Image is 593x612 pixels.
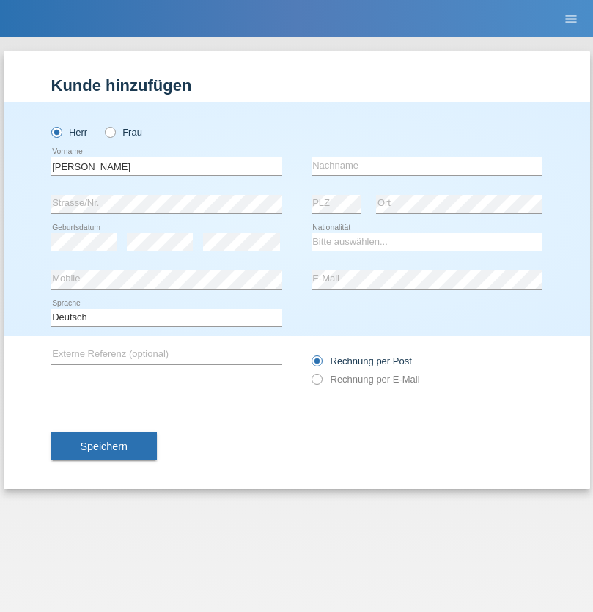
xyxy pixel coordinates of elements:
[105,127,114,136] input: Frau
[556,14,586,23] a: menu
[105,127,142,138] label: Frau
[81,440,128,452] span: Speichern
[312,374,321,392] input: Rechnung per E-Mail
[51,127,88,138] label: Herr
[312,355,321,374] input: Rechnung per Post
[312,374,420,385] label: Rechnung per E-Mail
[51,432,157,460] button: Speichern
[51,127,61,136] input: Herr
[312,355,412,366] label: Rechnung per Post
[564,12,578,26] i: menu
[51,76,542,95] h1: Kunde hinzufügen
